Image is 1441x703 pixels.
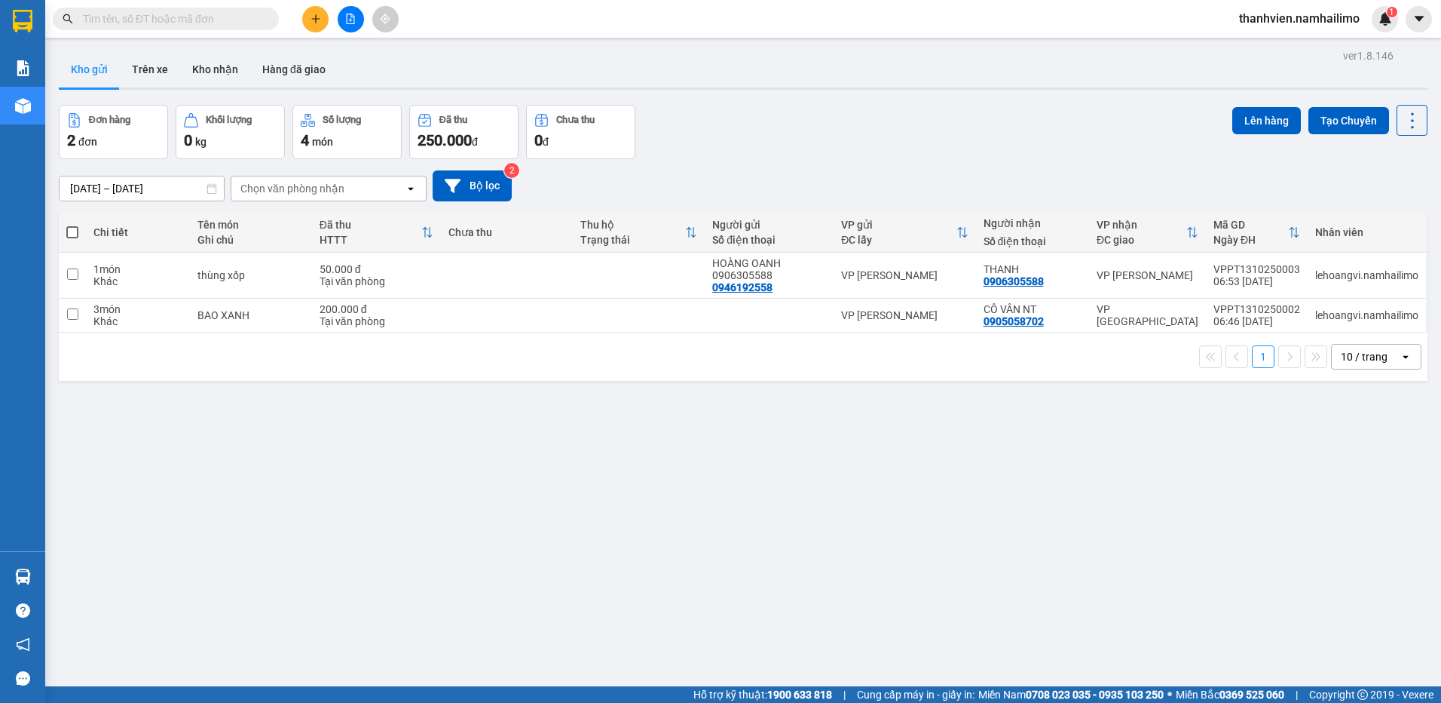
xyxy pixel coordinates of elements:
[67,131,75,149] span: 2
[1389,7,1394,17] span: 1
[984,217,1082,229] div: Người nhận
[984,303,1082,315] div: CÔ VÂN NT
[1232,107,1301,134] button: Lên hàng
[1315,269,1418,281] div: lehoangvi.namhailimo
[1378,12,1392,26] img: icon-new-feature
[712,234,826,246] div: Số điện thoại
[841,269,968,281] div: VP [PERSON_NAME]
[1387,7,1397,17] sup: 1
[1097,269,1198,281] div: VP [PERSON_NAME]
[1357,689,1368,700] span: copyright
[1206,213,1308,253] th: Toggle SortBy
[439,115,467,125] div: Đã thu
[15,60,31,76] img: solution-icon
[1315,309,1418,321] div: lehoangvi.namhailimo
[1089,213,1206,253] th: Toggle SortBy
[1213,234,1288,246] div: Ngày ĐH
[1400,351,1412,363] svg: open
[1412,12,1426,26] span: caret-down
[767,689,832,701] strong: 1900 633 818
[59,51,120,87] button: Kho gửi
[834,213,975,253] th: Toggle SortBy
[857,686,974,703] span: Cung cấp máy in - giấy in:
[78,136,97,148] span: đơn
[409,105,519,159] button: Đã thu250.000đ
[841,234,956,246] div: ĐC lấy
[693,686,832,703] span: Hỗ trợ kỹ thuật:
[120,51,180,87] button: Trên xe
[250,51,338,87] button: Hàng đã giao
[1308,107,1389,134] button: Tạo Chuyến
[320,303,433,315] div: 200.000 đ
[320,275,433,287] div: Tại văn phòng
[372,6,399,32] button: aim
[1252,345,1274,368] button: 1
[60,177,224,201] input: Select a date range.
[1213,263,1300,275] div: VPPT1310250003
[1343,48,1394,64] div: ver 1.8.146
[16,603,30,618] span: question-circle
[418,131,472,149] span: 250.000
[93,303,182,315] div: 3 món
[1213,275,1300,287] div: 06:53 [DATE]
[712,281,773,293] div: 0946192558
[984,235,1082,247] div: Số điện thoại
[89,115,130,125] div: Đơn hàng
[580,234,685,246] div: Trạng thái
[526,105,635,159] button: Chưa thu0đ
[15,98,31,114] img: warehouse-icon
[320,263,433,275] div: 50.000 đ
[1176,686,1284,703] span: Miền Bắc
[984,263,1082,275] div: THANH
[93,315,182,327] div: Khác
[197,269,304,281] div: thùng xốp
[93,226,182,238] div: Chi tiết
[1219,689,1284,701] strong: 0369 525 060
[580,219,685,231] div: Thu hộ
[1213,315,1300,327] div: 06:46 [DATE]
[197,234,304,246] div: Ghi chú
[312,136,333,148] span: món
[841,309,968,321] div: VP [PERSON_NAME]
[311,14,321,24] span: plus
[1315,226,1418,238] div: Nhân viên
[433,170,512,201] button: Bộ lọc
[1296,686,1298,703] span: |
[93,263,182,275] div: 1 món
[292,105,402,159] button: Số lượng4món
[320,219,421,231] div: Đã thu
[13,10,32,32] img: logo-vxr
[504,163,519,178] sup: 2
[1213,303,1300,315] div: VPPT1310250002
[984,315,1044,327] div: 0905058702
[843,686,846,703] span: |
[405,183,417,195] svg: open
[323,115,361,125] div: Số lượng
[1213,219,1288,231] div: Mã GD
[573,213,705,253] th: Toggle SortBy
[197,219,304,231] div: Tên món
[984,275,1044,287] div: 0906305588
[380,14,390,24] span: aim
[448,226,565,238] div: Chưa thu
[302,6,329,32] button: plus
[240,181,344,196] div: Chọn văn phòng nhận
[59,105,168,159] button: Đơn hàng2đơn
[556,115,595,125] div: Chưa thu
[301,131,309,149] span: 4
[320,234,421,246] div: HTTT
[1406,6,1432,32] button: caret-down
[338,6,364,32] button: file-add
[345,14,356,24] span: file-add
[184,131,192,149] span: 0
[712,257,826,281] div: HOÀNG OANH 0906305588
[1227,9,1372,28] span: thanhvien.namhailimo
[16,671,30,686] span: message
[16,637,30,652] span: notification
[1341,349,1387,364] div: 10 / trang
[1097,234,1186,246] div: ĐC giao
[534,131,543,149] span: 0
[206,115,252,125] div: Khối lượng
[1026,689,1164,701] strong: 0708 023 035 - 0935 103 250
[63,14,73,24] span: search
